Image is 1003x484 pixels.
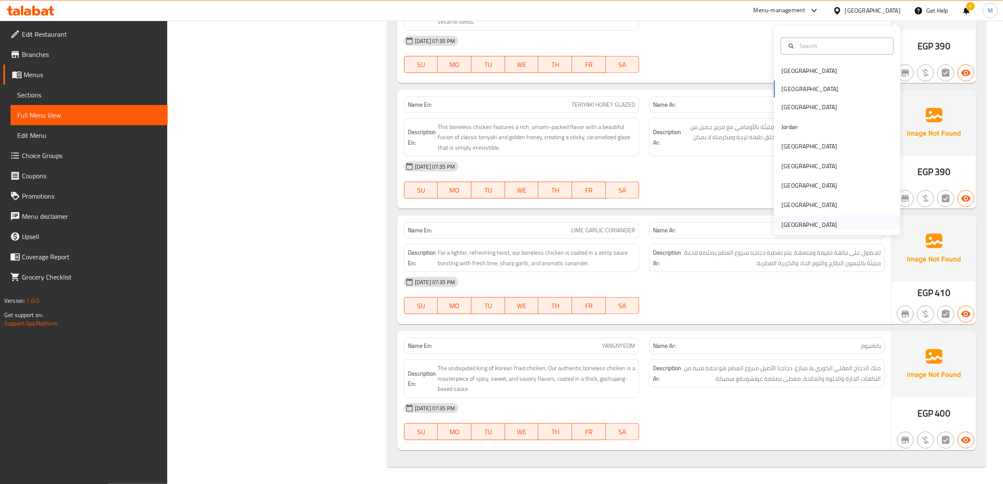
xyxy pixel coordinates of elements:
strong: Name Ar: [653,100,676,109]
button: Available [958,432,974,449]
span: FR [575,300,602,312]
span: ملك الدجاج المقلي الكوري بلا منازع. دجاجنا الأصيل منزوع العظم هو تحفة فنية من النكهات الحارة والح... [683,363,881,384]
span: TU [475,184,502,196]
span: Choice Groups [22,151,161,161]
a: Branches [3,44,168,65]
span: SU [408,426,435,438]
button: Purchased item [917,190,934,207]
span: Edit Restaurant [22,29,161,39]
span: For a lighter, refreshing twist, our boneless chicken is coated in a zesty sauce bursting with fr... [438,247,636,268]
button: SA [606,56,639,73]
span: MO [441,184,468,196]
span: M [988,6,993,15]
a: Grocery Checklist [3,267,168,287]
span: TU [475,426,502,438]
strong: Name En: [408,341,432,350]
span: SU [408,300,435,312]
span: 1.0.0 [26,295,39,306]
button: FR [572,423,606,440]
input: Search [796,41,888,51]
button: Not has choices [937,306,954,323]
span: يتميز هذا الدجاج منزوع العظم بنكهة غنية ومليئة بالأومامي مع مزيج جميل من التيرياكي الكلاسيكي والع... [683,122,881,153]
button: FR [572,182,606,199]
button: SU [404,423,438,440]
span: EGP [917,405,933,422]
div: [GEOGRAPHIC_DATA] [781,161,837,171]
button: TH [538,297,572,314]
button: TU [471,182,505,199]
a: Sections [11,85,168,105]
span: WE [508,59,535,71]
span: Coupons [22,171,161,181]
span: The undisputed king of Korean fried chicken. Our authentic boneless chicken is a masterpiece of s... [438,363,636,394]
div: [GEOGRAPHIC_DATA] [781,67,837,76]
strong: Description En: [408,127,436,148]
button: WE [505,56,539,73]
div: [GEOGRAPHIC_DATA] [781,220,837,229]
a: Edit Menu [11,125,168,145]
span: This boneless chicken features a rich, umami-packed flavor with a beautiful fusion of classic ter... [438,122,636,153]
button: Not has choices [937,190,954,207]
span: [DATE] 07:35 PM [412,404,458,412]
button: WE [505,297,539,314]
strong: Name Ar: [653,226,676,235]
span: [DATE] 07:35 PM [412,278,458,286]
span: SA [609,426,636,438]
span: Coverage Report [22,252,161,262]
button: WE [505,423,539,440]
button: MO [438,182,471,199]
button: Not has choices [937,65,954,81]
span: FR [575,426,602,438]
img: Ae5nvW7+0k+MAAAAAElFTkSuQmCC [892,90,976,156]
button: Available [958,306,974,323]
span: MO [441,426,468,438]
button: Purchased item [917,306,934,323]
button: Available [958,190,974,207]
span: EGP [917,38,933,54]
span: Upsell [22,231,161,242]
div: [GEOGRAPHIC_DATA] [781,201,837,210]
button: Not branch specific item [897,190,914,207]
span: EGP [917,285,933,301]
strong: Description En: [408,368,436,389]
span: Full Menu View [17,110,161,120]
span: [DATE] 07:35 PM [412,37,458,45]
button: Available [958,65,974,81]
span: 390 [935,164,950,180]
a: Menus [3,65,168,85]
span: YANGNYEOM [602,341,635,350]
button: Purchased item [917,432,934,449]
span: TU [475,300,502,312]
button: FR [572,297,606,314]
button: FR [572,56,606,73]
span: SU [408,184,435,196]
span: EGP [917,164,933,180]
span: Branches [22,49,161,59]
button: MO [438,423,471,440]
span: Menu disclaimer [22,211,161,221]
button: SA [606,297,639,314]
strong: Description En: [408,1,436,22]
span: Promotions [22,191,161,201]
span: WE [508,300,535,312]
span: [DATE] 07:35 PM [412,163,458,171]
a: Choice Groups [3,145,168,166]
button: MO [438,297,471,314]
div: [GEOGRAPHIC_DATA] [845,6,901,15]
span: WE [508,426,535,438]
span: TH [542,300,569,312]
span: FR [575,59,602,71]
button: Not has choices [937,432,954,449]
button: SU [404,182,438,199]
a: Menu disclaimer [3,206,168,226]
button: WE [505,182,539,199]
a: Support.OpsPlatform [4,318,58,329]
strong: Description Ar: [653,247,681,268]
div: [GEOGRAPHIC_DATA] [781,142,837,151]
button: SU [404,297,438,314]
div: [GEOGRAPHIC_DATA] [781,103,837,112]
span: LIME GARLIC CORIANDER [571,226,635,235]
a: Coupons [3,166,168,186]
button: Not branch specific item [897,306,914,323]
span: SA [609,59,636,71]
